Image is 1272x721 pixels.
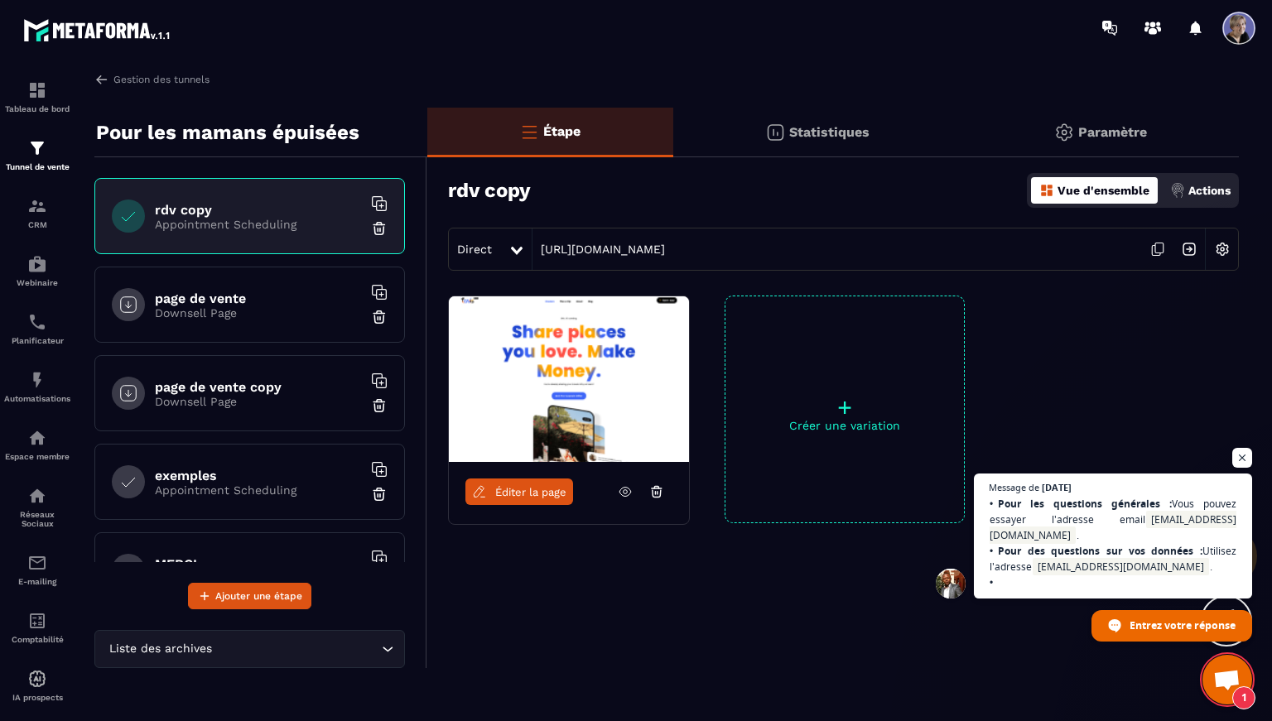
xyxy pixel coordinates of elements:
img: trash [371,309,388,325]
p: Tunnel de vente [4,162,70,171]
a: Éditer la page [465,478,573,505]
span: Message de [989,483,1039,492]
p: E-mailing [4,577,70,586]
p: Planificateur [4,336,70,345]
p: Paramètre [1078,124,1147,140]
a: automationsautomationsEspace membre [4,416,70,473]
a: schedulerschedulerPlanificateur [4,300,70,358]
img: formation [27,80,47,100]
p: Appointment Scheduling [155,483,362,497]
a: automationsautomationsWebinaire [4,242,70,300]
p: Downsell Page [155,395,362,408]
img: email [27,553,47,573]
p: Statistiques [789,124,870,140]
img: trash [371,397,388,414]
img: scheduler [27,312,47,332]
p: Tableau de bord [4,104,70,113]
img: logo [23,15,172,45]
p: Pour les mamans épuisées [96,116,359,149]
span: Ajouter une étape [215,588,302,604]
img: setting-gr.5f69749f.svg [1054,123,1074,142]
img: trash [371,220,388,237]
span: Entrez votre réponse [1130,611,1236,640]
p: Créer une variation [725,419,964,432]
p: Webinaire [4,278,70,287]
p: + [725,396,964,419]
p: Appointment Scheduling [155,218,362,231]
h6: page de vente copy [155,379,362,395]
a: formationformationCRM [4,184,70,242]
img: bars-o.4a397970.svg [519,122,539,142]
p: Comptabilité [4,635,70,644]
a: [URL][DOMAIN_NAME] [532,243,665,256]
p: Vue d'ensemble [1058,184,1149,197]
img: stats.20deebd0.svg [765,123,785,142]
img: automations [27,428,47,448]
a: emailemailE-mailing [4,541,70,598]
img: arrow-next.bcc2205e.svg [1173,233,1205,265]
a: automationsautomationsAutomatisations [4,358,70,416]
span: Éditer la page [495,486,566,498]
a: Gestion des tunnels [94,72,210,87]
p: Espace membre [4,452,70,461]
img: actions.d6e523a2.png [1170,183,1185,198]
p: Downsell Page [155,306,362,320]
p: IA prospects [4,693,70,702]
p: Réseaux Sociaux [4,510,70,528]
h6: rdv copy [155,202,362,218]
span: Liste des archives [105,640,215,658]
div: Search for option [94,630,405,668]
h6: page de vente [155,291,362,306]
img: arrow [94,72,109,87]
p: Actions [1188,184,1231,197]
p: Automatisations [4,394,70,403]
a: formationformationTableau de bord [4,68,70,126]
a: social-networksocial-networkRéseaux Sociaux [4,473,70,541]
h6: MERCI [155,556,362,572]
p: CRM [4,220,70,229]
span: 1 [1232,686,1255,709]
img: accountant [27,611,47,631]
img: formation [27,196,47,216]
img: setting-w.858f3a88.svg [1207,233,1238,265]
p: Étape [543,123,581,139]
img: social-network [27,486,47,506]
img: automations [27,370,47,390]
a: accountantaccountantComptabilité [4,598,70,656]
img: trash [371,486,388,502]
a: Ouvrir le chat [1202,655,1252,704]
img: automations [27,669,47,689]
img: automations [27,254,47,274]
a: formationformationTunnel de vente [4,126,70,184]
button: Ajouter une étape [188,583,311,609]
img: dashboard-orange.40269519.svg [1039,183,1054,198]
h6: exemples [155,468,362,483]
h3: rdv copy [448,179,531,202]
span: Direct [457,243,492,256]
img: formation [27,138,47,158]
input: Search for option [215,640,378,658]
span: [DATE] [1042,483,1072,492]
img: image [449,296,689,462]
